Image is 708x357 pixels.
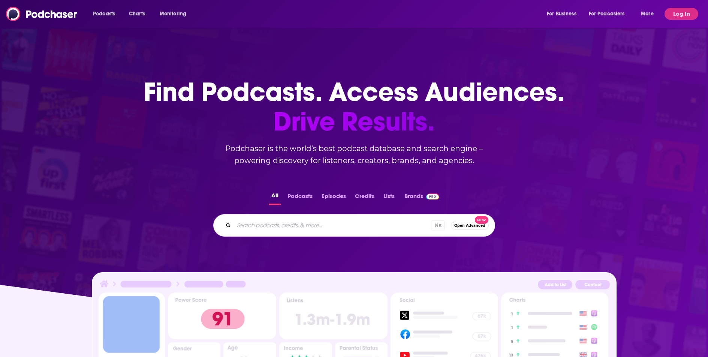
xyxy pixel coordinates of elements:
button: Credits [353,190,377,205]
button: open menu [636,8,663,20]
span: Charts [129,9,145,19]
span: Open Advanced [454,223,485,228]
img: Podcast Insights Listens [279,292,388,339]
a: BrandsPodchaser Pro [404,190,439,205]
span: More [641,9,654,19]
button: Episodes [319,190,348,205]
button: open menu [542,8,586,20]
button: All [269,190,281,205]
img: Podchaser - Follow, Share and Rate Podcasts [6,7,78,21]
img: Podcast Insights Header [99,279,610,292]
span: Monitoring [160,9,186,19]
img: Podchaser Pro [426,193,439,199]
input: Search podcasts, credits, & more... [234,219,431,231]
span: New [475,216,488,224]
span: ⌘ K [431,220,445,231]
img: Podcast Insights Power score [168,292,276,339]
span: Podcasts [93,9,115,19]
button: open menu [154,8,196,20]
a: Charts [124,8,150,20]
button: Log In [665,8,698,20]
button: open menu [88,8,125,20]
span: For Podcasters [589,9,625,19]
h2: Podchaser is the world’s best podcast database and search engine – powering discovery for listene... [204,142,504,166]
span: Drive Results. [144,107,564,136]
button: Open AdvancedNew [451,221,489,230]
h1: Find Podcasts. Access Audiences. [144,77,564,136]
button: Podcasts [285,190,315,205]
button: Lists [381,190,397,205]
span: For Business [547,9,576,19]
button: open menu [584,8,636,20]
div: Search podcasts, credits, & more... [213,214,495,237]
